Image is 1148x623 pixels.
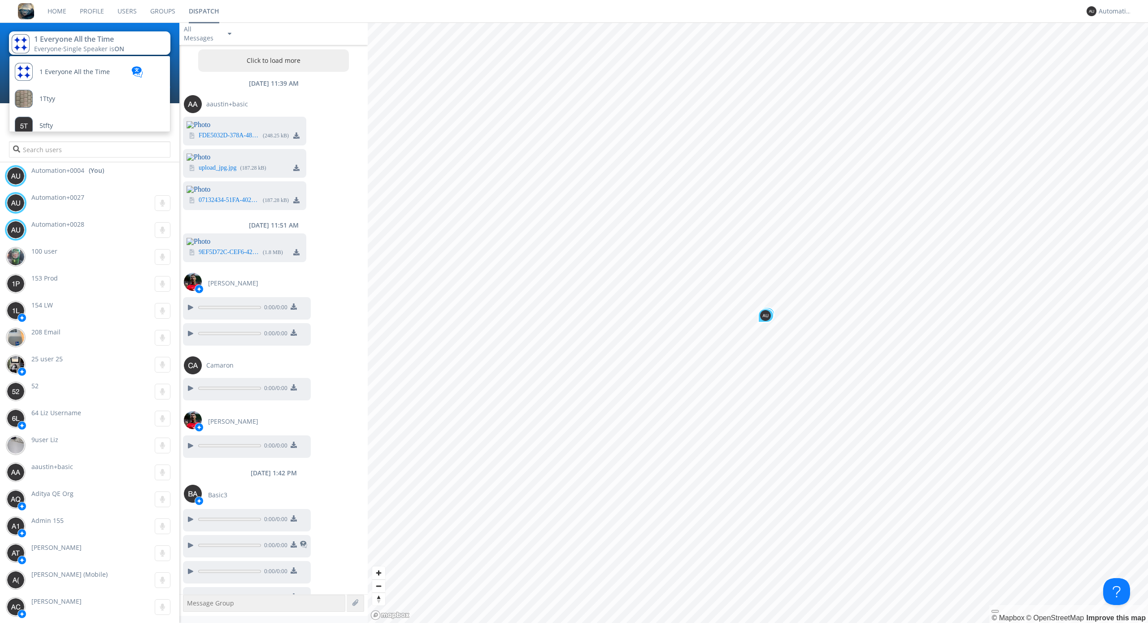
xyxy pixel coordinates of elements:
span: 0:00 / 0:00 [261,541,287,551]
img: 373638.png [7,409,25,427]
img: b497e1ca2c5b4877b05cb6c52fa8fbde [184,273,202,291]
span: 153 Prod [31,274,58,282]
span: Admin 155 [31,516,64,525]
img: 305fa19a2e58434bb3f4e88bbfc8325e [7,436,25,454]
span: 208 Email [31,328,61,336]
span: 0:00 / 0:00 [261,567,287,577]
img: 373638.png [7,517,25,535]
span: 0:00 / 0:00 [261,384,287,394]
span: 9user Liz [31,435,58,444]
div: Map marker [758,308,774,323]
img: download media button [291,303,297,310]
span: Zoom out [372,580,385,592]
img: f5492b4a00e34d15b9b3de1d9f23d579 [7,248,25,266]
a: Mapbox [991,614,1024,622]
img: Photo [187,121,306,128]
img: 3033231c3467409ebb9b61612edb4bdd [7,329,25,347]
button: Click to load more [198,49,349,72]
span: This is a translated message [300,540,307,551]
span: 64 Liz Username [31,408,81,417]
img: image icon [189,132,195,139]
img: 31c91c2a7426418da1df40c869a31053 [12,34,30,53]
span: 0:00 / 0:00 [261,515,287,525]
img: download media button [293,249,300,255]
img: download media button [293,165,300,171]
img: 373638.png [7,275,25,293]
img: download media button [291,567,297,574]
a: Map feedback [1087,614,1146,622]
img: translated-message [300,541,307,548]
img: download media button [291,515,297,522]
img: image icon [189,165,195,171]
a: 07132434-51FA-402B-85C3-478D7421F52B.jpeg [199,197,259,204]
div: Map marker [759,307,775,321]
img: image icon [189,249,195,255]
span: aaustin+basic [31,462,73,471]
img: download media button [293,197,300,203]
span: Automation+0004 [31,166,84,175]
span: 52 [31,382,39,390]
img: 373638.png [7,302,25,320]
img: translation-blue.svg [130,66,144,78]
span: 5tfty [39,123,53,129]
div: ( 187.28 kB ) [240,164,266,172]
img: b497e1ca2c5b4877b05cb6c52fa8fbde [184,411,202,429]
div: [DATE] 1:42 PM [179,469,368,478]
span: 0:00 / 0:00 [261,442,287,452]
img: download media button [293,132,300,139]
img: 373638.png [7,571,25,589]
canvas: Map [368,22,1148,623]
img: 373638.png [184,356,202,374]
span: Single Speaker is [63,44,124,53]
span: 0:00 / 0:00 [261,593,287,603]
button: 1 Everyone All the TimeEveryone·Single Speaker isON [9,31,170,55]
img: Photo [187,154,306,161]
span: [PERSON_NAME] [31,597,82,605]
img: 373638.png [760,310,771,321]
span: [PERSON_NAME] [208,279,258,288]
img: caret-down-sm.svg [228,33,231,35]
a: FDE5032D-378A-481B-A8F4-224F97EC0614.jpeg [199,132,259,140]
img: 30b4fc036c134896bbcaf3271c59502e [7,355,25,373]
div: ( 248.25 kB ) [263,132,289,140]
img: 373638.png [1087,6,1096,16]
img: download media button [291,593,297,600]
div: 1 Everyone All the Time [34,34,135,44]
span: [PERSON_NAME] [208,417,258,426]
div: ( 1.8 MB ) [263,249,283,256]
span: 100 user [31,247,57,255]
div: (You) [89,166,104,175]
span: Automation+0028 [31,220,84,228]
span: Automation+0027 [31,193,84,202]
a: upload_jpg.jpg [199,165,236,172]
input: Search users [9,141,170,158]
span: 154 LW [31,301,53,309]
a: Mapbox logo [370,610,410,620]
div: All Messages [184,25,220,43]
span: 0:00 / 0:00 [261,329,287,339]
div: Everyone · [34,44,135,53]
button: Toggle attribution [991,610,999,613]
img: download media button [291,541,297,548]
iframe: Toggle Customer Support [1103,578,1130,605]
img: 373638.png [7,221,25,239]
a: 9EF5D72C-CEF6-42EE-A9A5-8295A0C1112D.jpeg [199,249,259,256]
img: 8ff700cf5bab4eb8a436322861af2272 [18,3,34,19]
span: [PERSON_NAME] (Mobile) [31,570,108,579]
img: 373638.png [7,382,25,400]
div: [DATE] 11:51 AM [179,221,368,230]
span: aaustin+basic [206,100,248,109]
img: download media button [291,384,297,390]
button: Zoom out [372,579,385,592]
img: Photo [187,238,306,245]
span: 1Ttyy [39,96,55,102]
img: 373638.png [184,485,202,503]
span: 25 user 25 [31,355,63,363]
span: [PERSON_NAME] [31,543,82,552]
span: Aditya QE Org [31,489,74,498]
button: Zoom in [372,566,385,579]
img: 373638.png [184,95,202,113]
span: Reset bearing to north [372,593,385,605]
img: image icon [189,197,195,203]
